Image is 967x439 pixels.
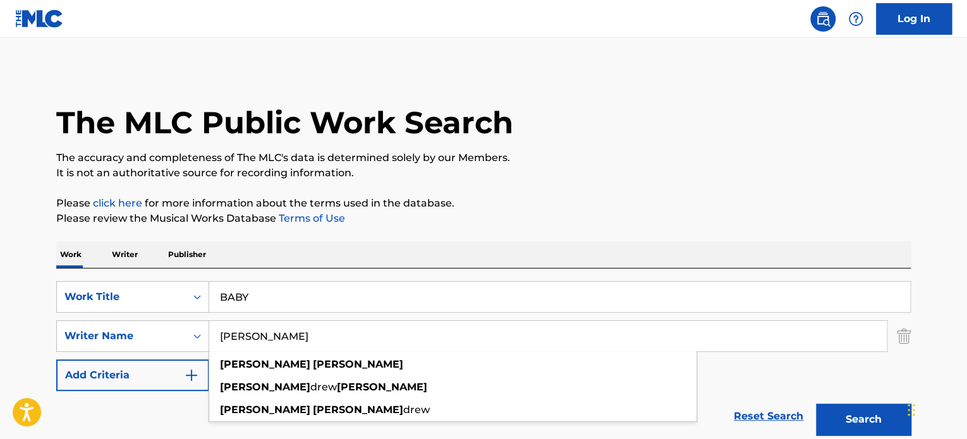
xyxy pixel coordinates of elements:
a: Public Search [810,6,836,32]
strong: [PERSON_NAME] [313,358,403,370]
p: Publisher [164,241,210,268]
p: The accuracy and completeness of The MLC's data is determined solely by our Members. [56,150,911,165]
img: 9d2ae6d4665cec9f34b9.svg [184,368,199,383]
strong: [PERSON_NAME] [337,381,427,393]
p: It is not an authoritative source for recording information. [56,165,911,181]
p: Work [56,241,85,268]
span: drew [403,404,430,416]
img: search [815,11,830,27]
button: Add Criteria [56,359,209,391]
p: Writer [108,241,142,268]
div: Drag [908,391,915,429]
a: Reset Search [727,402,810,430]
iframe: Chat Widget [904,378,967,439]
strong: [PERSON_NAME] [313,404,403,416]
div: Help [843,6,868,32]
div: Writer Name [64,328,178,344]
span: drew [310,381,337,393]
a: Terms of Use [276,212,345,224]
strong: [PERSON_NAME] [220,358,310,370]
img: MLC Logo [15,9,64,28]
div: Work Title [64,289,178,304]
img: Delete Criterion [897,320,911,352]
button: Search [816,404,911,435]
p: Please for more information about the terms used in the database. [56,196,911,211]
p: Please review the Musical Works Database [56,211,911,226]
a: Log In [876,3,952,35]
a: click here [93,197,142,209]
img: help [848,11,863,27]
h1: The MLC Public Work Search [56,104,513,141]
strong: [PERSON_NAME] [220,381,310,393]
strong: [PERSON_NAME] [220,404,310,416]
